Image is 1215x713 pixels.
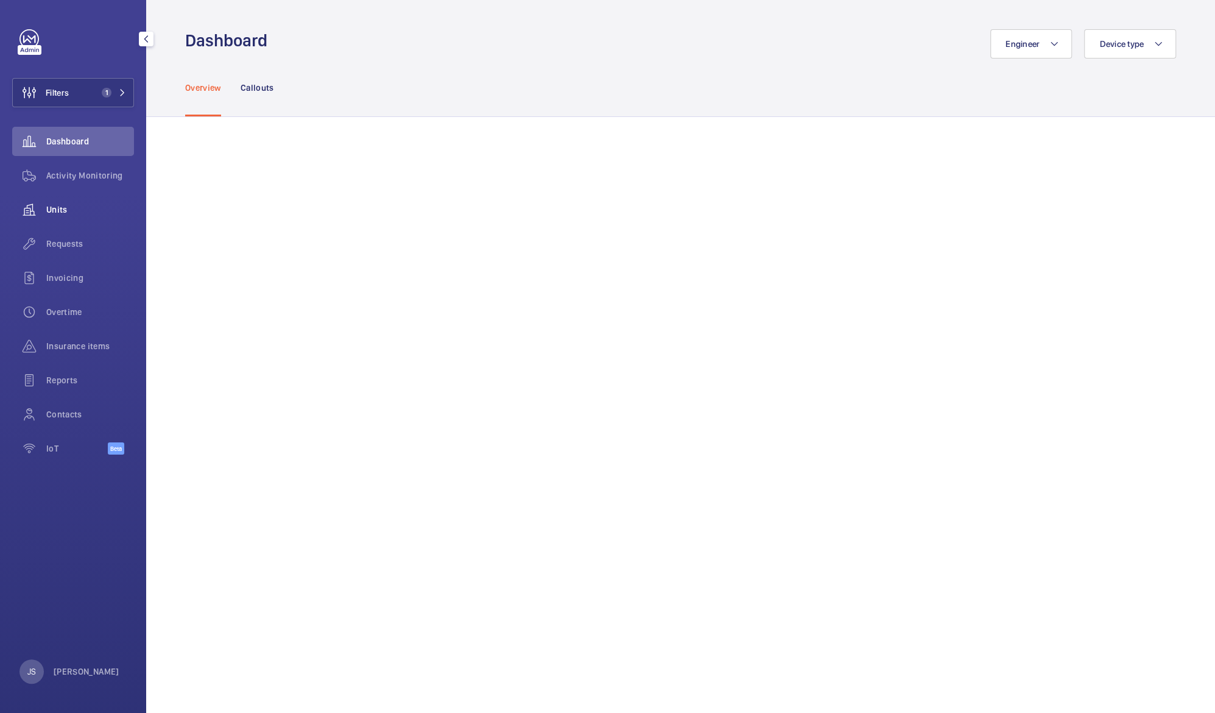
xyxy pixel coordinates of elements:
span: Reports [46,374,134,386]
p: [PERSON_NAME] [54,665,119,678]
button: Device type [1084,29,1176,59]
span: Activity Monitoring [46,169,134,182]
span: Invoicing [46,272,134,284]
button: Filters1 [12,78,134,107]
span: Beta [108,442,124,455]
p: Overview [185,82,221,94]
span: Dashboard [46,135,134,147]
h1: Dashboard [185,29,275,52]
p: JS [27,665,36,678]
span: Requests [46,238,134,250]
span: 1 [102,88,111,98]
span: Device type [1099,39,1144,49]
button: Engineer [990,29,1072,59]
span: Contacts [46,408,134,420]
p: Callouts [241,82,274,94]
span: Units [46,204,134,216]
span: Filters [46,87,69,99]
span: Insurance items [46,340,134,352]
span: IoT [46,442,108,455]
span: Engineer [1005,39,1040,49]
span: Overtime [46,306,134,318]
